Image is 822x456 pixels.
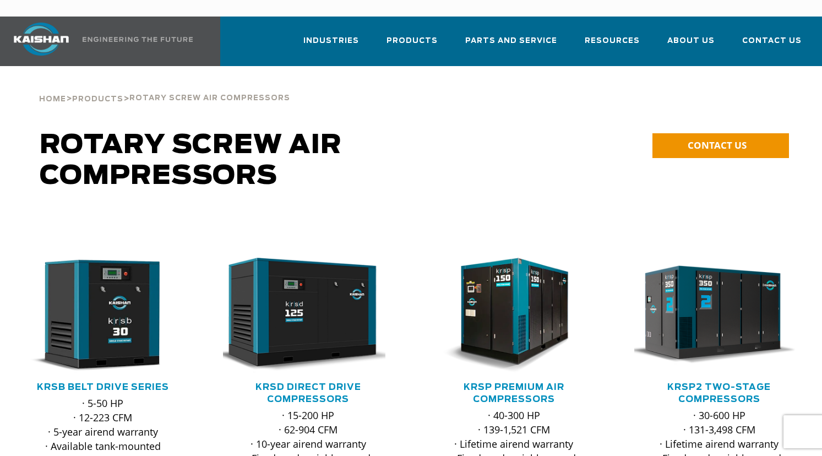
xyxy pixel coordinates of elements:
[9,258,180,373] img: krsb30
[667,26,715,64] a: About Us
[667,35,715,47] span: About Us
[742,35,802,47] span: Contact Us
[83,37,193,42] img: Engineering the future
[652,133,789,158] a: CONTACT US
[39,94,66,104] a: Home
[18,258,188,373] div: krsb30
[585,35,640,47] span: Resources
[742,26,802,64] a: Contact Us
[72,96,123,103] span: Products
[634,258,804,373] div: krsp350
[667,383,771,404] a: KRSP2 Two-Stage Compressors
[421,258,591,373] img: krsp150
[303,35,359,47] span: Industries
[72,94,123,104] a: Products
[464,383,564,404] a: KRSP Premium Air Compressors
[39,96,66,103] span: Home
[429,258,599,373] div: krsp150
[40,132,342,189] span: Rotary Screw Air Compressors
[37,383,169,392] a: KRSB Belt Drive Series
[386,26,438,64] a: Products
[255,383,361,404] a: KRSD Direct Drive Compressors
[129,95,290,102] span: Rotary Screw Air Compressors
[465,26,557,64] a: Parts and Service
[688,139,747,151] span: CONTACT US
[223,258,393,373] div: krsd125
[585,26,640,64] a: Resources
[39,66,290,108] div: > >
[386,35,438,47] span: Products
[215,258,385,373] img: krsd125
[465,35,557,47] span: Parts and Service
[303,26,359,64] a: Industries
[626,258,797,373] img: krsp350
